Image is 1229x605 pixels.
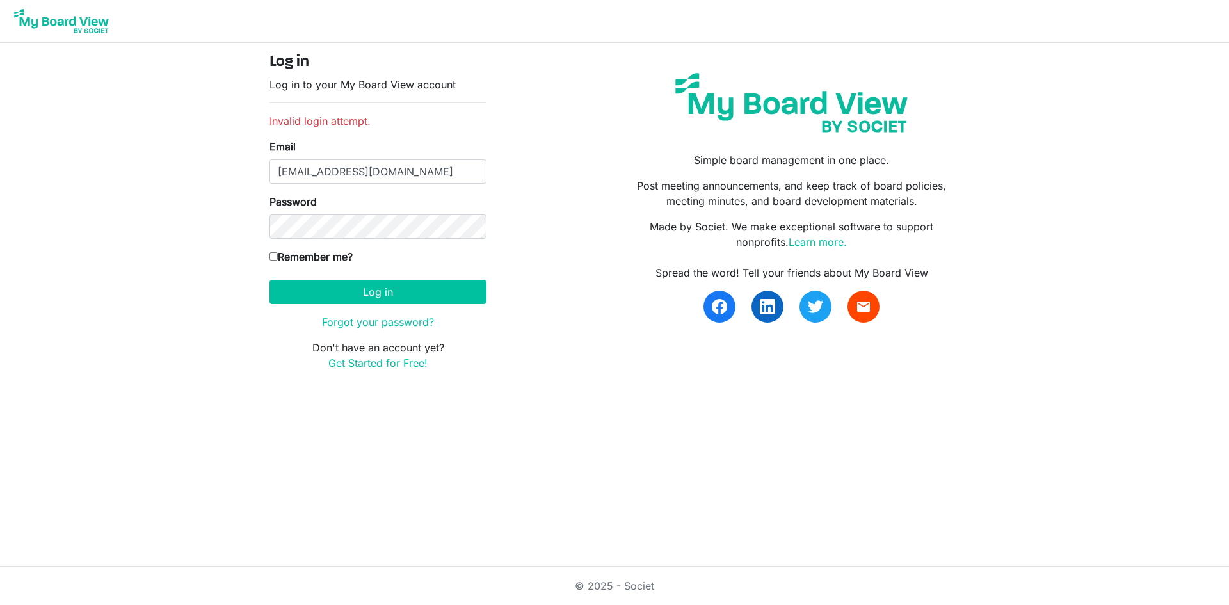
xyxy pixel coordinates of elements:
[269,249,353,264] label: Remember me?
[269,340,486,371] p: Don't have an account yet?
[847,291,880,323] a: email
[789,236,847,248] a: Learn more.
[269,113,486,129] li: Invalid login attempt.
[322,316,434,328] a: Forgot your password?
[269,252,278,261] input: Remember me?
[269,77,486,92] p: Log in to your My Board View account
[856,299,871,314] span: email
[624,178,960,209] p: Post meeting announcements, and keep track of board policies, meeting minutes, and board developm...
[712,299,727,314] img: facebook.svg
[269,280,486,304] button: Log in
[269,53,486,72] h4: Log in
[760,299,775,314] img: linkedin.svg
[624,152,960,168] p: Simple board management in one place.
[666,63,917,142] img: my-board-view-societ.svg
[269,194,317,209] label: Password
[269,139,296,154] label: Email
[575,579,654,592] a: © 2025 - Societ
[624,219,960,250] p: Made by Societ. We make exceptional software to support nonprofits.
[624,265,960,280] div: Spread the word! Tell your friends about My Board View
[808,299,823,314] img: twitter.svg
[10,5,113,37] img: My Board View Logo
[328,357,428,369] a: Get Started for Free!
